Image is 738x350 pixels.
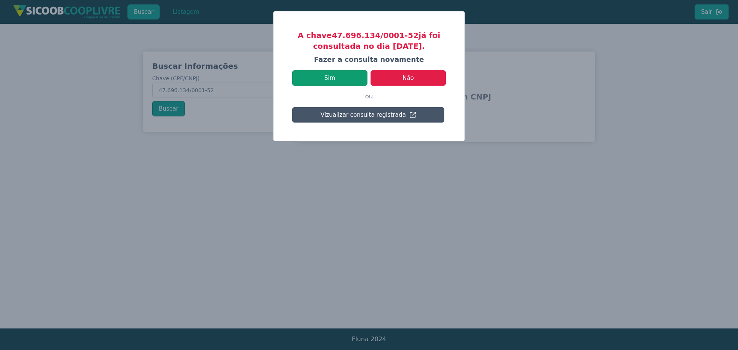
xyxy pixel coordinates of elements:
[292,55,446,64] h4: Fazer a consulta novamente
[292,86,446,107] p: ou
[292,107,444,123] button: Vizualizar consulta registrada
[292,30,446,51] h3: A chave 47.696.134/0001-52 já foi consultada no dia [DATE].
[292,70,367,86] button: Sim
[371,70,446,86] button: Não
